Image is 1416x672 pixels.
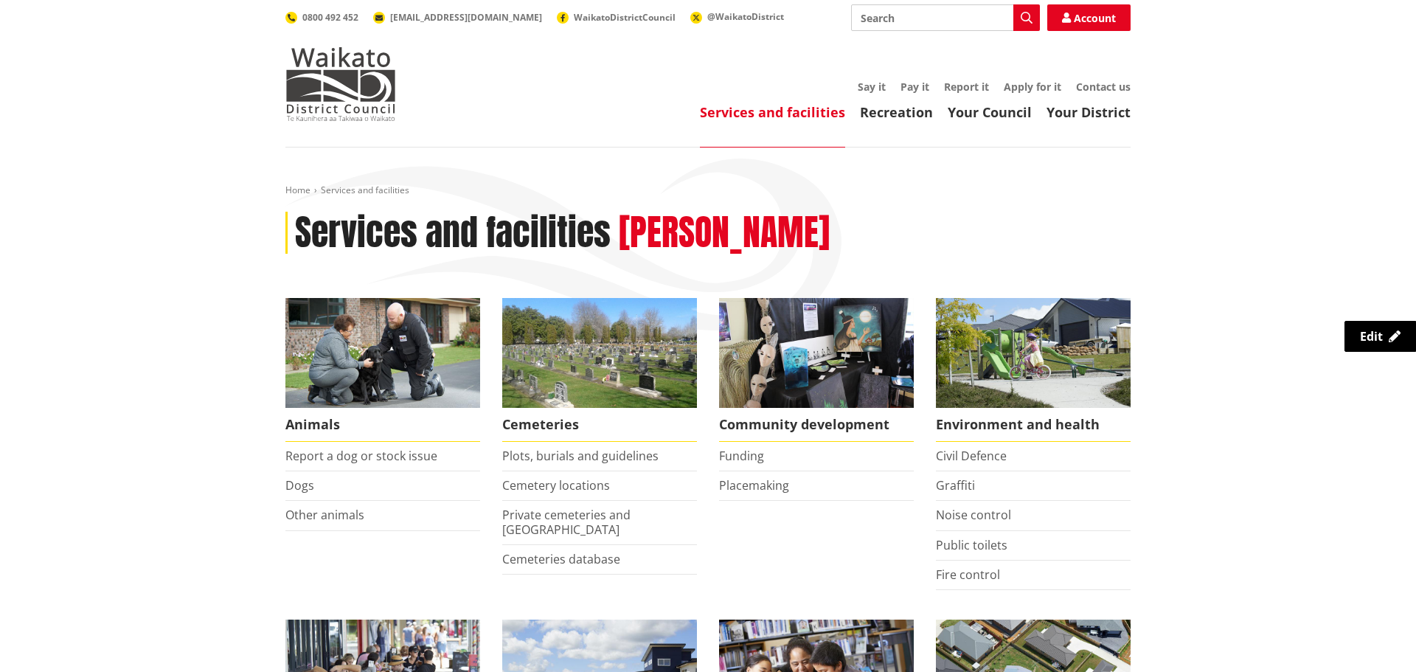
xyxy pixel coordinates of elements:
[285,184,310,196] a: Home
[373,11,542,24] a: [EMAIL_ADDRESS][DOMAIN_NAME]
[502,298,697,442] a: Huntly Cemetery Cemeteries
[285,448,437,464] a: Report a dog or stock issue
[285,11,358,24] a: 0800 492 452
[936,567,1000,583] a: Fire control
[719,448,764,464] a: Funding
[1047,103,1131,121] a: Your District
[285,507,364,523] a: Other animals
[719,298,914,408] img: Matariki Travelling Suitcase Art Exhibition
[1076,80,1131,94] a: Contact us
[936,477,975,493] a: Graffiti
[502,298,697,408] img: Huntly Cemetery
[860,103,933,121] a: Recreation
[390,11,542,24] span: [EMAIL_ADDRESS][DOMAIN_NAME]
[302,11,358,24] span: 0800 492 452
[719,477,789,493] a: Placemaking
[285,408,480,442] span: Animals
[502,551,620,567] a: Cemeteries database
[1047,4,1131,31] a: Account
[285,298,480,408] img: Animal Control
[1344,321,1416,352] a: Edit
[574,11,676,24] span: WaikatoDistrictCouncil
[936,507,1011,523] a: Noise control
[295,212,611,254] h1: Services and facilities
[321,184,409,196] span: Services and facilities
[936,298,1131,442] a: New housing in Pokeno Environment and health
[936,537,1007,553] a: Public toilets
[619,212,830,254] h2: [PERSON_NAME]
[285,298,480,442] a: Waikato District Council Animal Control team Animals
[936,408,1131,442] span: Environment and health
[851,4,1040,31] input: Search input
[858,80,886,94] a: Say it
[719,298,914,442] a: Matariki Travelling Suitcase Art Exhibition Community development
[944,80,989,94] a: Report it
[900,80,929,94] a: Pay it
[936,298,1131,408] img: New housing in Pokeno
[502,477,610,493] a: Cemetery locations
[1360,328,1383,344] span: Edit
[936,448,1007,464] a: Civil Defence
[1004,80,1061,94] a: Apply for it
[707,10,784,23] span: @WaikatoDistrict
[285,477,314,493] a: Dogs
[285,47,396,121] img: Waikato District Council - Te Kaunihera aa Takiwaa o Waikato
[502,507,631,537] a: Private cemeteries and [GEOGRAPHIC_DATA]
[700,103,845,121] a: Services and facilities
[719,408,914,442] span: Community development
[285,184,1131,197] nav: breadcrumb
[690,10,784,23] a: @WaikatoDistrict
[502,408,697,442] span: Cemeteries
[502,448,659,464] a: Plots, burials and guidelines
[557,11,676,24] a: WaikatoDistrictCouncil
[948,103,1032,121] a: Your Council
